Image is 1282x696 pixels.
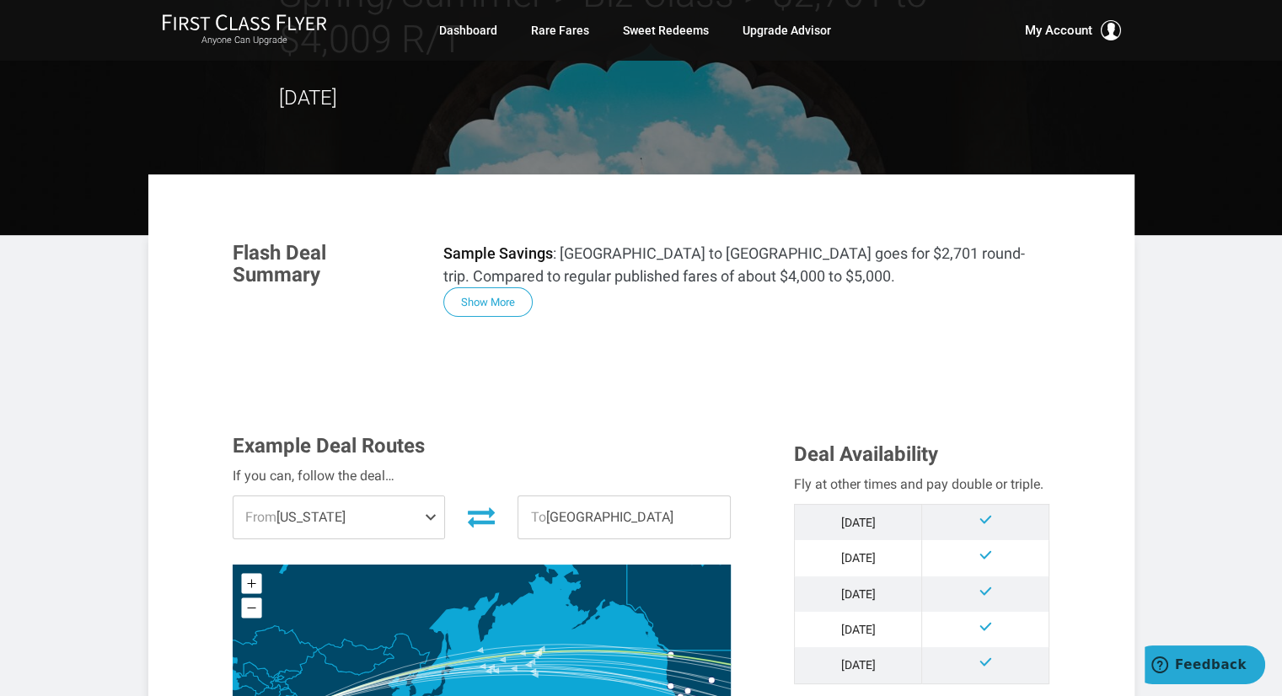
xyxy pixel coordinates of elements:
div: If you can, follow the deal… [233,465,732,487]
a: Dashboard [439,15,497,46]
span: Deal Availability [794,442,938,466]
td: [DATE] [795,576,922,612]
h3: Flash Deal Summary [233,242,418,286]
span: To [531,509,546,525]
small: Anyone Can Upgrade [162,35,327,46]
p: : [GEOGRAPHIC_DATA] to [GEOGRAPHIC_DATA] goes for $2,701 round-trip. Compared to regular publishe... [443,242,1050,287]
img: First Class Flyer [162,13,327,31]
td: [DATE] [795,647,922,683]
path: Tajikistan [271,677,288,690]
a: Sweet Redeems [623,15,709,46]
a: First Class FlyerAnyone Can Upgrade [162,13,327,47]
td: [DATE] [795,612,922,647]
span: My Account [1025,20,1092,40]
td: [DATE] [795,540,922,576]
path: Kyrgyzstan [276,670,301,683]
button: Invert Route Direction [458,498,505,535]
path: Kazakhstan [221,626,317,678]
div: Fly at other times and pay double or triple. [794,474,1049,495]
path: Uzbekistan [244,662,284,688]
td: [DATE] [795,504,922,540]
span: Example Deal Routes [233,434,425,458]
span: From [245,509,276,525]
a: Upgrade Advisor [743,15,831,46]
path: Mongolia [319,640,394,676]
path: Turkmenistan [235,672,268,694]
iframe: Opens a widget where you can find more information [1145,645,1265,688]
button: Show More [443,287,533,317]
span: [GEOGRAPHIC_DATA] [518,496,730,538]
span: [US_STATE] [233,496,445,538]
time: [DATE] [279,86,337,110]
a: Rare Fares [531,15,589,46]
button: My Account [1025,20,1121,40]
strong: Sample Savings [443,244,553,262]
